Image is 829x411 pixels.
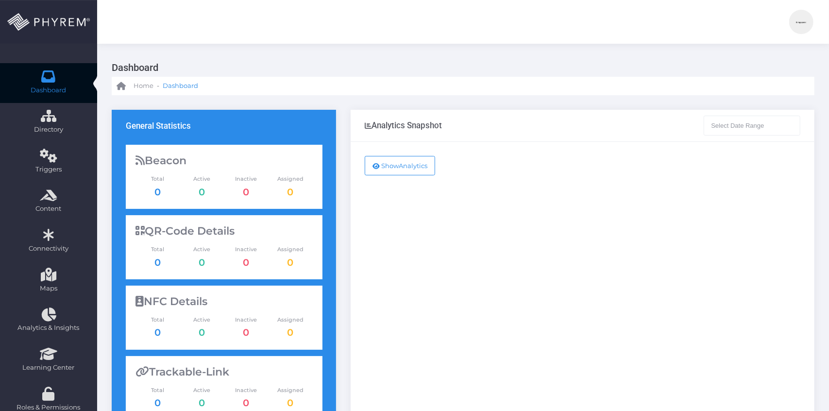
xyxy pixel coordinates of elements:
[288,397,294,409] a: 0
[243,326,249,338] a: 0
[154,397,161,409] a: 0
[180,386,224,394] span: Active
[180,245,224,254] span: Active
[135,175,180,183] span: Total
[288,257,294,268] a: 0
[243,257,249,268] a: 0
[224,386,268,394] span: Inactive
[40,284,57,293] span: Maps
[163,77,198,95] a: Dashboard
[154,257,161,268] a: 0
[268,316,312,324] span: Assigned
[6,125,91,135] span: Directory
[180,175,224,183] span: Active
[224,316,268,324] span: Inactive
[6,363,91,373] span: Learning Center
[199,257,205,268] a: 0
[6,165,91,174] span: Triggers
[288,326,294,338] a: 0
[126,121,191,131] h3: General Statistics
[224,175,268,183] span: Inactive
[135,386,180,394] span: Total
[163,81,198,91] span: Dashboard
[135,295,313,308] div: NFC Details
[117,77,153,95] a: Home
[365,120,442,130] div: Analytics Snapshot
[135,225,313,238] div: QR-Code Details
[112,58,807,77] h3: Dashboard
[135,366,313,378] div: Trackable-Link
[224,245,268,254] span: Inactive
[288,186,294,198] a: 0
[135,316,180,324] span: Total
[243,186,249,198] a: 0
[135,154,313,167] div: Beacon
[199,326,205,338] a: 0
[243,397,249,409] a: 0
[268,175,312,183] span: Assigned
[199,186,205,198] a: 0
[6,204,91,214] span: Content
[268,245,312,254] span: Assigned
[381,162,399,170] span: Show
[6,323,91,333] span: Analytics & Insights
[365,156,435,175] button: ShowAnalytics
[134,81,153,91] span: Home
[268,386,312,394] span: Assigned
[704,116,801,135] input: Select Date Range
[180,316,224,324] span: Active
[155,81,161,91] li: -
[154,326,161,338] a: 0
[135,245,180,254] span: Total
[31,86,67,95] span: Dashboard
[154,186,161,198] a: 0
[6,244,91,254] span: Connectivity
[199,397,205,409] a: 0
